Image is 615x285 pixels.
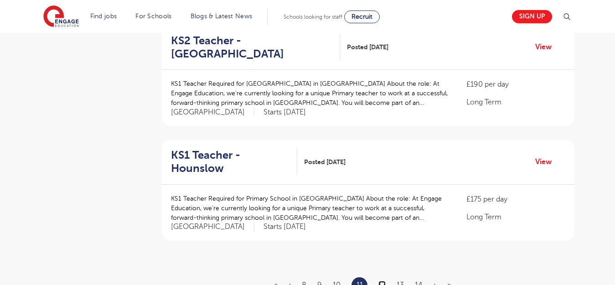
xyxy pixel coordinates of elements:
p: KS1 Teacher Required for [GEOGRAPHIC_DATA] in [GEOGRAPHIC_DATA] About the role: At Engage Educati... [171,79,449,108]
p: £190 per day [466,79,565,90]
span: Posted [DATE] [304,157,346,167]
p: KS1 Teacher Required for Primary School in [GEOGRAPHIC_DATA] About the role: At Engage Education,... [171,194,449,223]
img: Engage Education [43,5,79,28]
span: Schools looking for staff [284,14,342,20]
span: [GEOGRAPHIC_DATA] [171,222,254,232]
p: £175 per day [466,194,565,205]
a: KS1 Teacher - Hounslow [171,149,297,175]
a: View [535,156,558,168]
p: Starts [DATE] [264,222,306,232]
h2: KS2 Teacher - [GEOGRAPHIC_DATA] [171,34,333,61]
a: Recruit [344,10,380,23]
a: Find jobs [90,13,117,20]
a: KS2 Teacher - [GEOGRAPHIC_DATA] [171,34,340,61]
span: [GEOGRAPHIC_DATA] [171,108,254,117]
p: Long Term [466,212,565,223]
p: Starts [DATE] [264,108,306,117]
a: Sign up [512,10,552,23]
span: Posted [DATE] [347,42,388,52]
p: Long Term [466,97,565,108]
a: View [535,41,558,53]
h2: KS1 Teacher - Hounslow [171,149,290,175]
span: Recruit [351,13,372,20]
a: For Schools [135,13,171,20]
a: Blogs & Latest News [191,13,253,20]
